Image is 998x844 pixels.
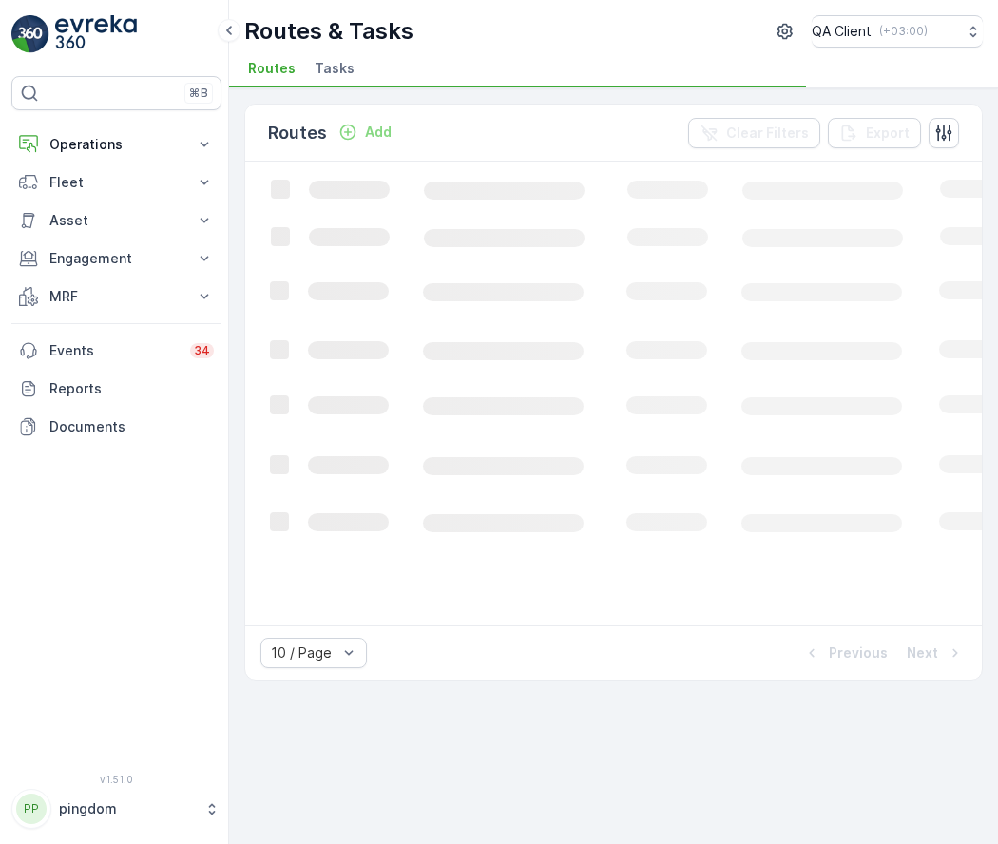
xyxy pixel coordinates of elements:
button: Fleet [11,163,221,201]
p: Asset [49,211,183,230]
p: pingdom [59,799,195,818]
p: Reports [49,379,214,398]
p: Export [866,124,910,143]
a: Events34 [11,332,221,370]
button: Engagement [11,240,221,278]
p: Clear Filters [726,124,809,143]
button: Next [905,642,967,664]
p: 34 [194,343,210,358]
p: Engagement [49,249,183,268]
p: Events [49,341,179,360]
button: Clear Filters [688,118,820,148]
p: ⌘B [189,86,208,101]
button: Add [331,121,399,144]
button: Previous [800,642,890,664]
button: MRF [11,278,221,316]
a: Documents [11,408,221,446]
span: Tasks [315,59,355,78]
button: Operations [11,125,221,163]
img: logo_light-DOdMpM7g.png [55,15,137,53]
p: Routes [268,120,327,146]
p: Fleet [49,173,183,192]
button: PPpingdom [11,789,221,829]
p: Add [365,123,392,142]
span: Routes [248,59,296,78]
a: Reports [11,370,221,408]
button: Export [828,118,921,148]
button: Asset [11,201,221,240]
p: Documents [49,417,214,436]
button: QA Client(+03:00) [812,15,983,48]
p: Operations [49,135,183,154]
p: QA Client [812,22,872,41]
div: PP [16,794,47,824]
img: logo [11,15,49,53]
p: Previous [829,643,888,662]
p: Next [907,643,938,662]
p: MRF [49,287,183,306]
p: Routes & Tasks [244,16,413,47]
p: ( +03:00 ) [879,24,928,39]
span: v 1.51.0 [11,774,221,785]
